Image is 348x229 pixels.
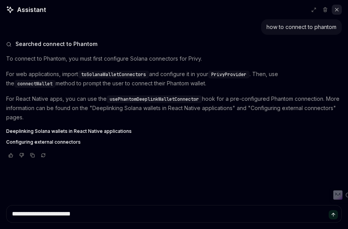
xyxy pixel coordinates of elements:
span: Configuring external connectors [6,139,81,145]
p: To connect to Phantom, you must first configure Solana connectors for Privy. [6,54,342,63]
div: how to connect to phantom [267,23,336,31]
span: usePhantomDeeplinkWalletConnector [110,96,199,102]
span: Searched connect to Phantom [15,40,97,48]
span: connectWallet [17,81,53,87]
p: For React Native apps, you can use the hook for a pre-configured Phantom connection. More informa... [6,94,342,122]
a: Configuring external connectors [6,139,342,145]
span: Deeplinking Solana wallets in React Native applications [6,128,132,134]
button: Searched connect to Phantom [6,40,342,48]
span: toSolanaWalletConnectors [81,71,146,78]
span: Assistant [17,5,46,14]
p: For web applications, import and configure it in your . Then, use the method to prompt the user t... [6,70,342,88]
a: Deeplinking Solana wallets in React Native applications [6,128,342,134]
span: PrivyProvider [211,71,246,78]
button: Send message [329,210,338,219]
